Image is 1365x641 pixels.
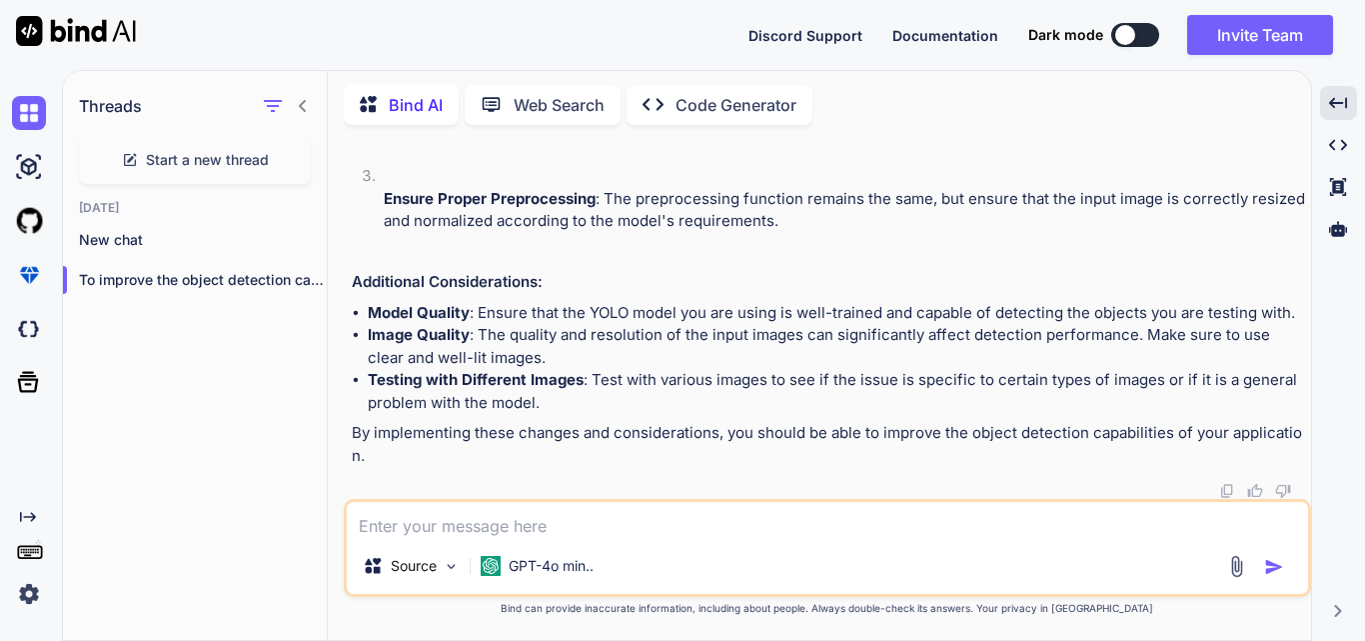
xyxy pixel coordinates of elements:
[481,556,501,576] img: GPT-4o mini
[391,556,437,576] p: Source
[443,558,460,575] img: Pick Models
[344,601,1311,616] p: Bind can provide inaccurate information, including about people. Always double-check its answers....
[12,258,46,292] img: premium
[384,189,596,208] strong: Ensure Proper Preprocessing
[748,27,862,44] span: Discord Support
[79,94,142,118] h1: Threads
[1187,15,1333,55] button: Invite Team
[1275,483,1291,499] img: dislike
[509,556,594,576] p: GPT-4o min..
[676,93,796,117] p: Code Generator
[368,370,584,389] strong: Testing with Different Images
[352,271,1307,294] h3: Additional Considerations:
[12,150,46,184] img: ai-studio
[368,369,1307,414] li: : Test with various images to see if the issue is specific to certain types of images or if it is...
[368,302,1307,325] li: : Ensure that the YOLO model you are using is well-trained and capable of detecting the objects y...
[1225,555,1248,578] img: attachment
[12,96,46,130] img: chat
[352,422,1307,467] p: By implementing these changes and considerations, you should be able to improve the object detect...
[16,16,136,46] img: Bind AI
[384,188,1307,233] p: : The preprocessing function remains the same, but ensure that the input image is correctly resiz...
[12,577,46,611] img: settings
[1247,483,1263,499] img: like
[12,312,46,346] img: darkCloudIdeIcon
[146,150,269,170] span: Start a new thread
[389,93,443,117] p: Bind AI
[368,303,470,322] strong: Model Quality
[368,324,1307,369] li: : The quality and resolution of the input images can significantly affect detection performance. ...
[1028,25,1103,45] span: Dark mode
[63,200,327,216] h2: [DATE]
[12,204,46,238] img: githubLight
[892,25,998,46] button: Documentation
[748,25,862,46] button: Discord Support
[79,230,327,250] p: New chat
[368,325,470,344] strong: Image Quality
[1264,557,1284,577] img: icon
[1219,483,1235,499] img: copy
[892,27,998,44] span: Documentation
[79,270,327,290] p: To improve the object detection capabili...
[514,93,605,117] p: Web Search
